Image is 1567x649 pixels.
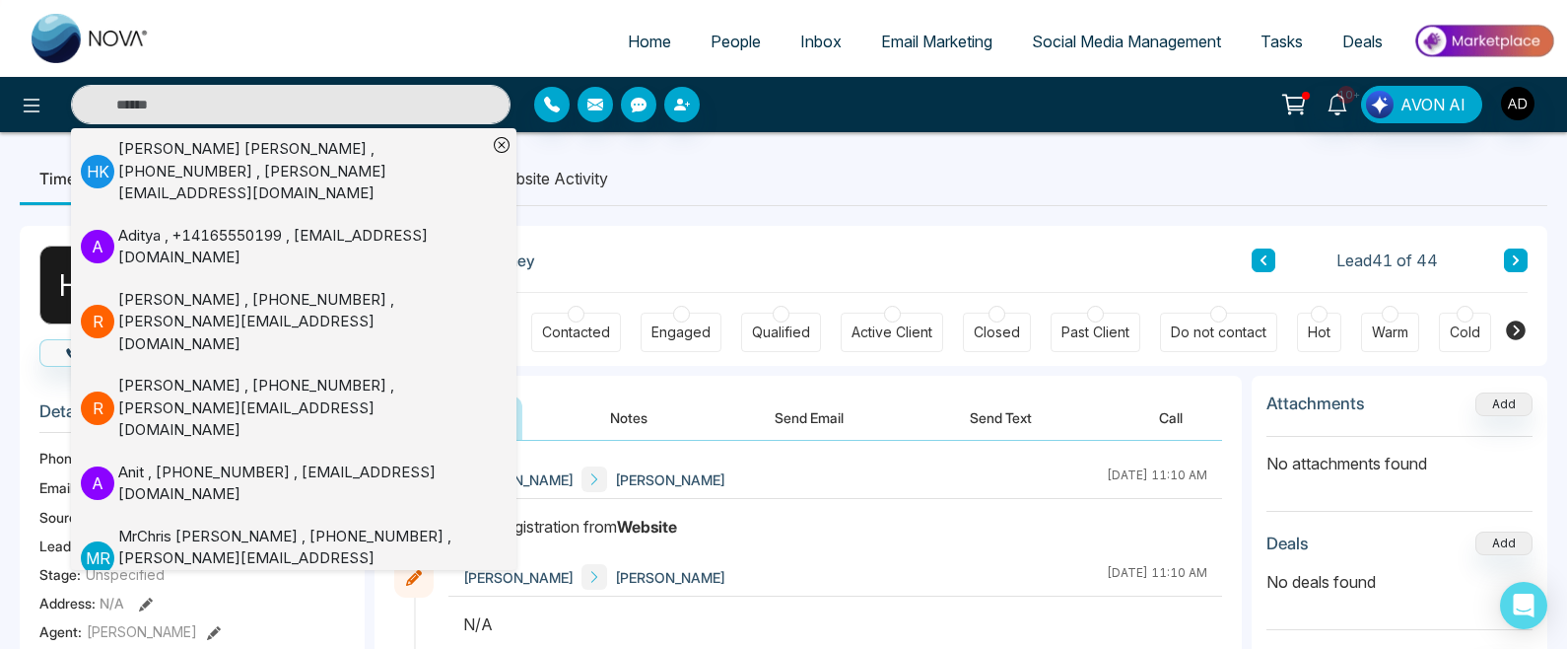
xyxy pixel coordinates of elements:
[1308,323,1330,342] div: Hot
[542,323,610,342] div: Contacted
[20,152,121,205] li: Timeline
[752,323,810,342] div: Qualified
[87,621,197,642] span: [PERSON_NAME]
[1266,534,1309,553] h3: Deals
[39,507,89,528] span: Source:
[1412,19,1555,63] img: Market-place.gif
[118,462,487,506] div: Anit , [PHONE_NUMBER] , [EMAIL_ADDRESS][DOMAIN_NAME]
[1500,582,1547,629] div: Open Intercom Messenger
[81,392,114,425] p: r
[1171,323,1266,342] div: Do not contact
[81,230,114,263] p: A
[1107,564,1207,590] div: [DATE] 11:10 AM
[1266,437,1533,475] p: No attachments found
[691,23,781,60] a: People
[118,225,487,269] div: Aditya , +14165550199 , [EMAIL_ADDRESS][DOMAIN_NAME]
[1475,393,1533,416] button: Add
[1366,91,1394,118] img: Lead Flow
[1032,32,1221,51] span: Social Media Management
[118,375,487,442] div: [PERSON_NAME] , [PHONE_NUMBER] , [PERSON_NAME][EMAIL_ADDRESS][DOMAIN_NAME]
[100,595,124,612] span: N/A
[81,467,114,500] p: A
[39,477,77,498] span: Email:
[1342,32,1383,51] span: Deals
[1314,86,1361,120] a: 10+
[39,536,110,556] span: Lead Type:
[1336,249,1438,272] span: Lead 41 of 44
[1475,532,1533,555] button: Add
[861,23,1012,60] a: Email Marketing
[1450,323,1480,342] div: Cold
[1501,87,1534,120] img: User Avatar
[39,621,82,642] span: Agent:
[800,32,842,51] span: Inbox
[118,138,487,205] div: [PERSON_NAME] [PERSON_NAME] , [PHONE_NUMBER] , [PERSON_NAME][EMAIL_ADDRESS][DOMAIN_NAME]
[81,541,114,575] p: M R
[39,564,81,585] span: Stage:
[463,469,574,490] span: [PERSON_NAME]
[651,323,711,342] div: Engaged
[473,152,628,205] li: Website Activity
[1012,23,1241,60] a: Social Media Management
[781,23,861,60] a: Inbox
[711,32,761,51] span: People
[1266,394,1365,413] h3: Attachments
[615,567,725,588] span: [PERSON_NAME]
[628,32,671,51] span: Home
[1107,467,1207,492] div: [DATE] 11:10 AM
[86,564,165,585] span: Unspecified
[1323,23,1402,60] a: Deals
[39,401,345,432] h3: Details
[571,396,687,440] button: Notes
[1337,86,1355,104] span: 10+
[118,526,487,593] div: MrChris [PERSON_NAME] , [PHONE_NUMBER] , [PERSON_NAME][EMAIL_ADDRESS][DOMAIN_NAME]
[463,567,574,588] span: [PERSON_NAME]
[735,396,883,440] button: Send Email
[1361,86,1482,123] button: AVON AI
[1061,323,1129,342] div: Past Client
[1372,323,1408,342] div: Warm
[1260,32,1303,51] span: Tasks
[39,246,118,324] div: H K
[852,323,932,342] div: Active Client
[81,155,114,188] p: H K
[1266,570,1533,594] p: No deals found
[881,32,992,51] span: Email Marketing
[615,469,725,490] span: [PERSON_NAME]
[1475,395,1533,411] span: Add
[930,396,1071,440] button: Send Text
[974,323,1020,342] div: Closed
[1241,23,1323,60] a: Tasks
[608,23,691,60] a: Home
[118,289,487,356] div: [PERSON_NAME] , [PHONE_NUMBER] , [PERSON_NAME][EMAIL_ADDRESS][DOMAIN_NAME]
[39,593,124,613] span: Address:
[81,305,114,338] p: r
[1400,93,1465,116] span: AVON AI
[39,448,84,469] span: Phone:
[1120,396,1222,440] button: Call
[39,339,135,367] button: Call
[32,14,150,63] img: Nova CRM Logo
